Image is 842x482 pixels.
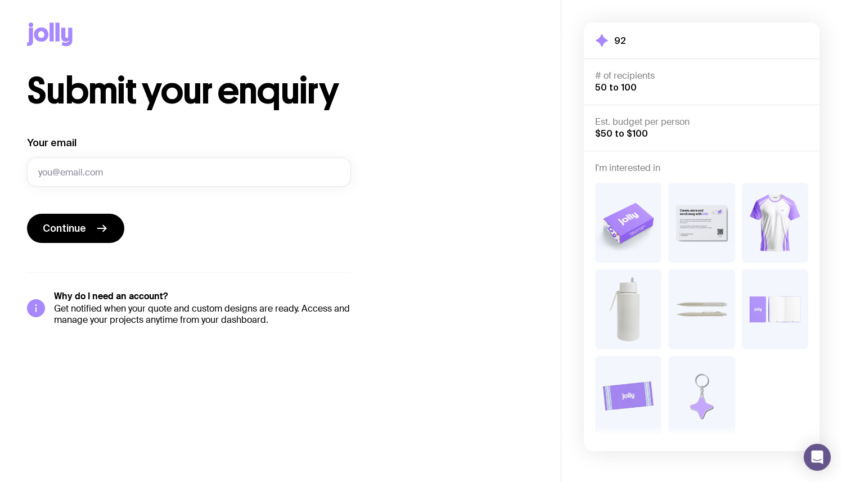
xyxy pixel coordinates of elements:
[54,291,351,302] h5: Why do I need an account?
[595,82,637,92] span: 50 to 100
[595,116,808,128] h4: Est. budget per person
[27,214,124,243] button: Continue
[595,70,808,82] h4: # of recipients
[54,303,351,326] p: Get notified when your quote and custom designs are ready. Access and manage your projects anytim...
[27,136,76,150] label: Your email
[804,444,831,471] div: Open Intercom Messenger
[27,157,351,187] input: you@email.com
[27,73,405,109] h1: Submit your enquiry
[595,128,648,138] span: $50 to $100
[614,35,626,46] h2: 92
[43,222,86,235] span: Continue
[595,163,808,174] h4: I'm interested in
